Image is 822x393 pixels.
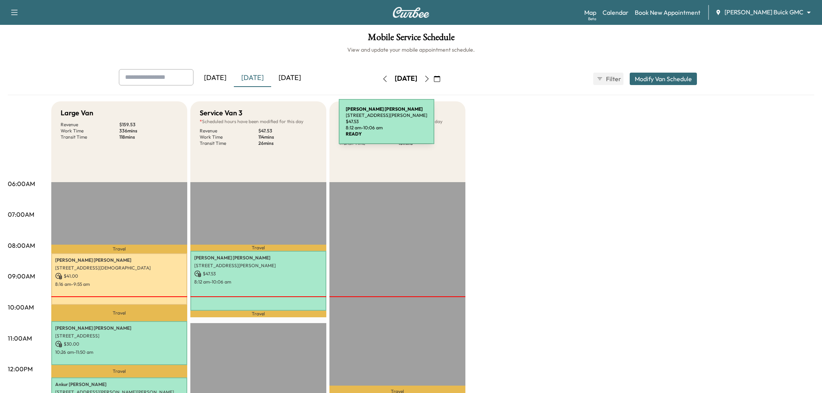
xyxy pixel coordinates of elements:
[200,128,258,134] p: Revenue
[190,311,326,317] p: Travel
[603,8,629,17] a: Calendar
[8,364,33,374] p: 12:00PM
[194,263,322,269] p: [STREET_ADDRESS][PERSON_NAME]
[55,265,183,271] p: [STREET_ADDRESS][DEMOGRAPHIC_DATA]
[190,245,326,251] p: Travel
[630,73,697,85] button: Modify Van Schedule
[8,271,35,281] p: 09:00AM
[258,128,317,134] p: $ 47.53
[55,333,183,339] p: [STREET_ADDRESS]
[55,257,183,263] p: [PERSON_NAME] [PERSON_NAME]
[61,134,119,140] p: Transit Time
[234,69,271,87] div: [DATE]
[8,334,32,343] p: 11:00AM
[8,179,35,188] p: 06:00AM
[61,108,93,118] h5: Large Van
[51,245,187,253] p: Travel
[55,281,183,287] p: 8:16 am - 9:55 am
[51,365,187,377] p: Travel
[635,8,700,17] a: Book New Appointment
[200,108,242,118] h5: Service Van 3
[8,33,814,46] h1: Mobile Service Schedule
[8,210,34,219] p: 07:00AM
[606,74,620,83] span: Filter
[119,122,178,128] p: $ 159.53
[724,8,803,17] span: [PERSON_NAME] Buick GMC
[8,303,34,312] p: 10:00AM
[593,73,623,85] button: Filter
[61,122,119,128] p: Revenue
[584,8,596,17] a: MapBeta
[51,305,187,321] p: Travel
[194,255,322,261] p: [PERSON_NAME] [PERSON_NAME]
[395,74,417,83] div: [DATE]
[61,128,119,134] p: Work Time
[8,46,814,54] h6: View and update your mobile appointment schedule.
[200,118,317,125] p: Scheduled hours have been modified for this day
[392,7,430,18] img: Curbee Logo
[55,349,183,355] p: 10:26 am - 11:50 am
[200,140,258,146] p: Transit Time
[271,69,308,87] div: [DATE]
[200,134,258,140] p: Work Time
[258,134,317,140] p: 114 mins
[119,134,178,140] p: 118 mins
[197,69,234,87] div: [DATE]
[55,381,183,388] p: Ankur [PERSON_NAME]
[55,273,183,280] p: $ 41.00
[258,140,317,146] p: 26 mins
[119,128,178,134] p: 336 mins
[55,341,183,348] p: $ 30.00
[588,16,596,22] div: Beta
[194,279,322,285] p: 8:12 am - 10:06 am
[55,325,183,331] p: [PERSON_NAME] [PERSON_NAME]
[8,241,35,250] p: 08:00AM
[194,270,322,277] p: $ 47.53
